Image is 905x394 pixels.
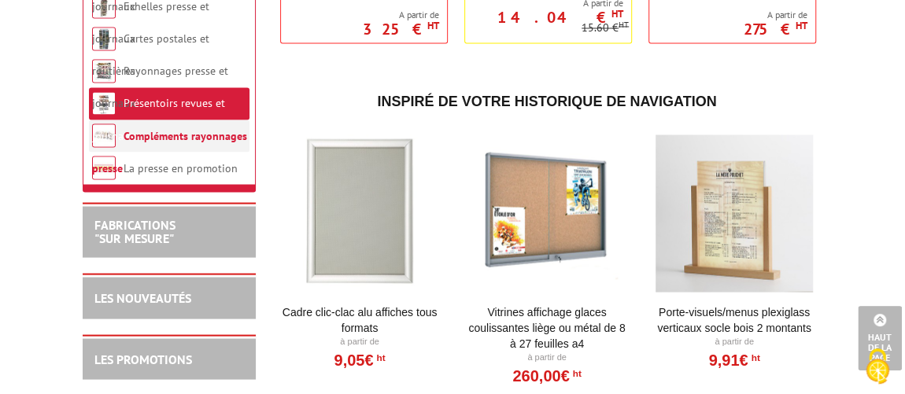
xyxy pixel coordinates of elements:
sup: HT [373,352,385,363]
a: Présentoirs revues et journaux [92,96,225,142]
button: Cookies (fenêtre modale) [850,341,905,394]
a: Cadre Clic-Clac Alu affiches tous formats [280,304,439,335]
p: 15.60 € [582,22,629,34]
a: FABRICATIONS"Sur Mesure" [94,216,175,246]
img: Cookies (fenêtre modale) [858,347,897,386]
sup: HT [611,7,623,20]
a: Cartes postales et routières [92,31,209,78]
sup: HT [570,367,582,378]
a: LES PROMOTIONS [94,351,192,366]
a: 9,05€HT [334,355,385,364]
p: 275 € [744,24,807,34]
a: La presse en promotion [124,160,238,175]
span: Inspiré de votre historique de navigation [377,94,716,109]
a: 9,91€HT [708,355,759,364]
sup: HT [619,19,629,30]
span: A partir de [744,9,807,21]
sup: HT [748,352,759,363]
p: 325 € [363,24,439,34]
a: LES NOUVEAUTÉS [94,289,191,305]
p: À partir de [467,351,626,363]
p: À partir de [655,335,814,348]
span: A partir de [363,9,439,21]
p: 14.04 € [497,13,623,22]
sup: HT [796,19,807,32]
a: Porte-Visuels/Menus Plexiglass Verticaux Socle Bois 2 Montants [655,304,814,335]
a: 260,00€HT [512,370,581,380]
a: Rayonnages presse et journaux [92,64,228,110]
sup: HT [427,19,439,32]
a: Compléments rayonnages presse [92,128,247,175]
a: Haut de la page [858,306,902,370]
a: Vitrines affichage glaces coulissantes liège ou métal de 8 à 27 feuilles A4 [467,304,626,351]
p: À partir de [280,335,439,348]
